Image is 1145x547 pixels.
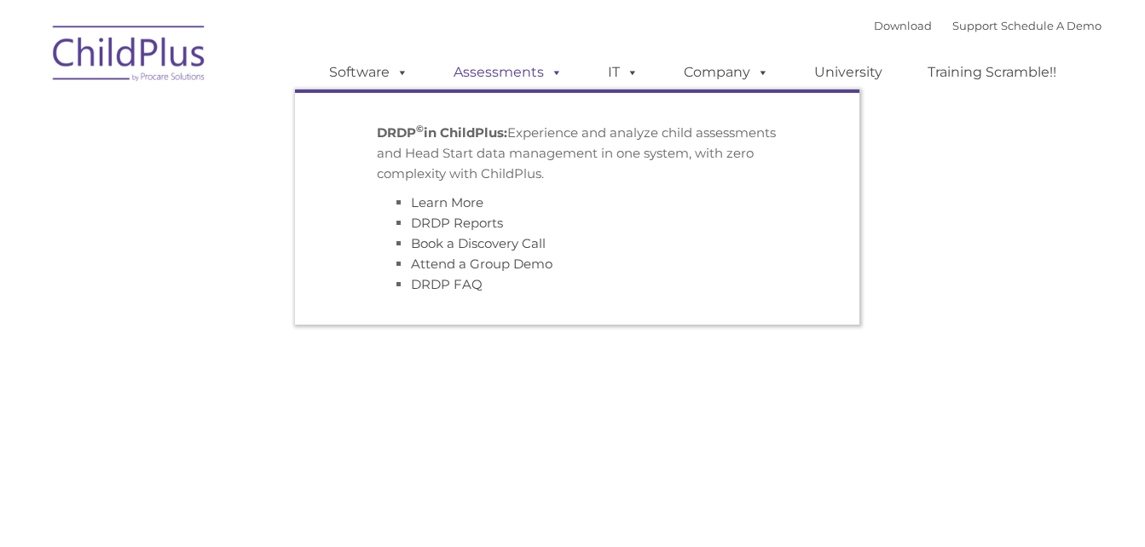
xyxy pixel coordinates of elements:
[667,55,786,89] a: Company
[411,215,503,231] a: DRDP Reports
[411,194,483,210] a: Learn More
[411,235,546,251] a: Book a Discovery Call
[1001,19,1102,32] a: Schedule A Demo
[44,14,215,99] img: ChildPlus by Procare Solutions
[952,19,998,32] a: Support
[591,55,656,89] a: IT
[416,123,424,135] sup: ©
[377,123,778,184] p: Experience and analyze child assessments and Head Start data management in one system, with zero ...
[797,55,899,89] a: University
[911,55,1073,89] a: Training Scramble!!
[312,55,425,89] a: Software
[874,19,932,32] a: Download
[874,19,1102,32] font: |
[437,55,580,89] a: Assessments
[411,256,552,272] a: Attend a Group Demo
[377,124,507,141] strong: DRDP in ChildPlus:
[411,276,483,292] a: DRDP FAQ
